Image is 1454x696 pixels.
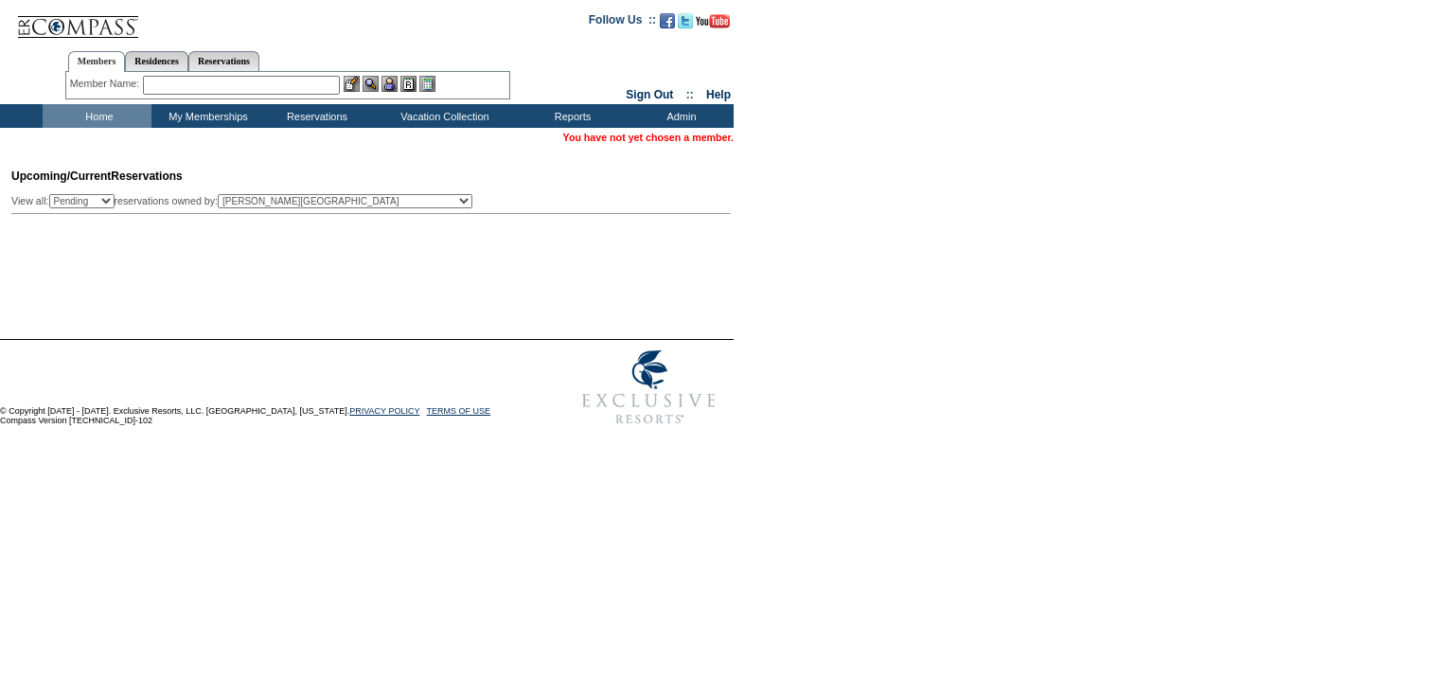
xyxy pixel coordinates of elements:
[11,170,183,183] span: Reservations
[696,19,730,30] a: Subscribe to our YouTube Channel
[260,104,369,128] td: Reservations
[625,104,734,128] td: Admin
[68,51,126,72] a: Members
[151,104,260,128] td: My Memberships
[381,76,398,92] img: Impersonate
[678,19,693,30] a: Follow us on Twitter
[660,13,675,28] img: Become our fan on Facebook
[70,76,143,92] div: Member Name:
[11,170,111,183] span: Upcoming/Current
[626,88,673,101] a: Sign Out
[363,76,379,92] img: View
[427,406,491,416] a: TERMS OF USE
[686,88,694,101] span: ::
[369,104,516,128] td: Vacation Collection
[706,88,731,101] a: Help
[125,51,188,71] a: Residences
[516,104,625,128] td: Reports
[400,76,417,92] img: Reservations
[188,51,259,71] a: Reservations
[11,194,481,208] div: View all: reservations owned by:
[419,76,435,92] img: b_calculator.gif
[564,340,734,435] img: Exclusive Resorts
[349,406,419,416] a: PRIVACY POLICY
[43,104,151,128] td: Home
[678,13,693,28] img: Follow us on Twitter
[660,19,675,30] a: Become our fan on Facebook
[563,132,734,143] span: You have not yet chosen a member.
[696,14,730,28] img: Subscribe to our YouTube Channel
[589,11,656,34] td: Follow Us ::
[344,76,360,92] img: b_edit.gif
